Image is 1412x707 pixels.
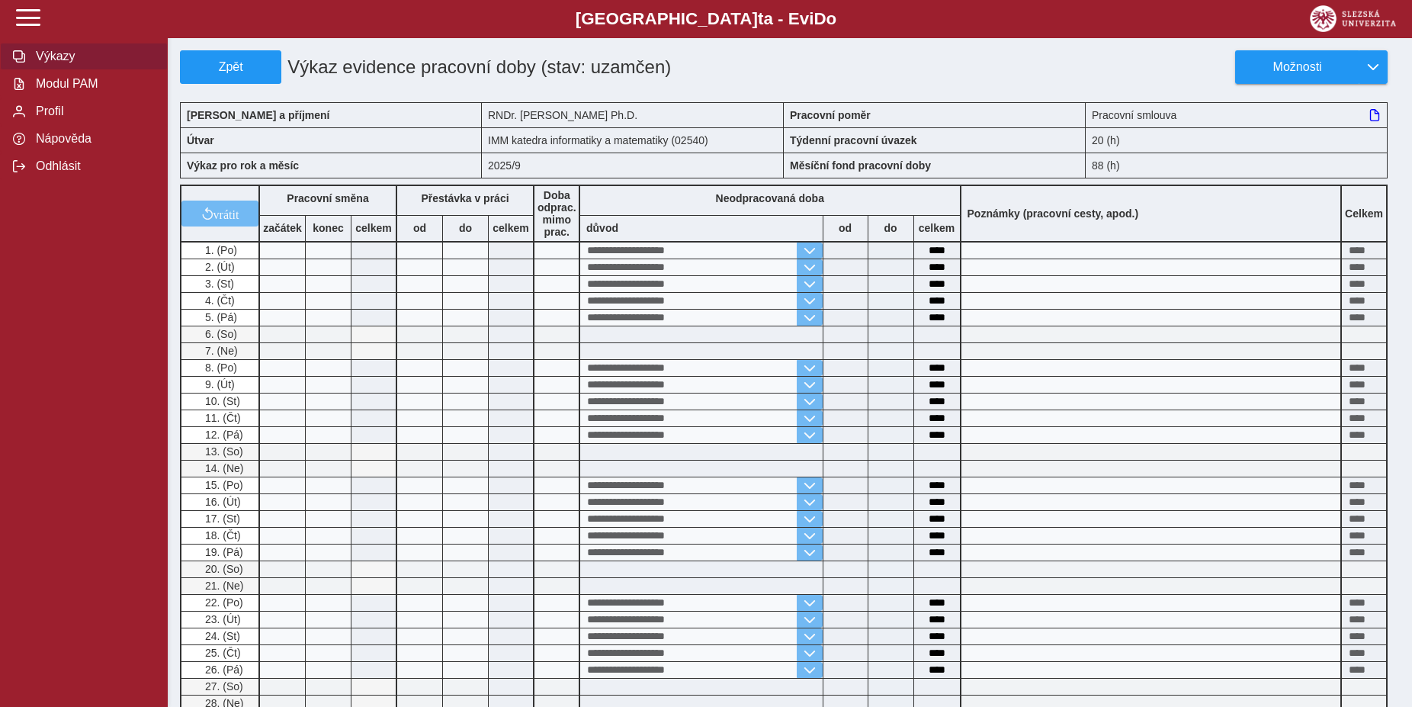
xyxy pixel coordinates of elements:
span: vrátit [213,207,239,220]
div: RNDr. [PERSON_NAME] Ph.D. [482,102,784,127]
div: 20 (h) [1086,127,1388,153]
span: 17. (St) [202,513,240,525]
b: Poznámky (pracovní cesty, apod.) [961,207,1145,220]
span: 2. (Út) [202,261,235,273]
span: Možnosti [1248,60,1346,74]
span: Nápověda [31,132,155,146]
b: Neodpracovaná doba [716,192,824,204]
span: 13. (So) [202,445,243,458]
span: 9. (Út) [202,378,235,390]
span: 22. (Po) [202,596,243,609]
div: 88 (h) [1086,153,1388,178]
b: celkem [489,222,533,234]
div: IMM katedra informatiky a matematiky (02540) [482,127,784,153]
span: 10. (St) [202,395,240,407]
button: Možnosti [1235,50,1359,84]
span: 8. (Po) [202,362,237,374]
b: od [397,222,442,234]
span: 24. (St) [202,630,240,642]
span: 3. (St) [202,278,234,290]
b: konec [306,222,351,234]
span: 1. (Po) [202,244,237,256]
b: Pracovní směna [287,192,368,204]
span: D [814,9,826,28]
button: vrátit [181,201,258,227]
span: 18. (Čt) [202,529,241,541]
span: 4. (Čt) [202,294,235,307]
b: [PERSON_NAME] a příjmení [187,109,329,121]
b: celkem [351,222,396,234]
b: začátek [260,222,305,234]
span: 12. (Pá) [202,429,243,441]
b: Celkem [1345,207,1383,220]
span: 14. (Ne) [202,462,244,474]
b: Týdenní pracovní úvazek [790,134,917,146]
h1: Výkaz evidence pracovní doby (stav: uzamčen) [281,50,688,84]
b: Měsíční fond pracovní doby [790,159,931,172]
span: 21. (Ne) [202,580,244,592]
span: 15. (Po) [202,479,243,491]
span: 26. (Pá) [202,664,243,676]
span: 20. (So) [202,563,243,575]
b: [GEOGRAPHIC_DATA] a - Evi [46,9,1366,29]
span: 6. (So) [202,328,237,340]
span: t [758,9,763,28]
span: Odhlásit [31,159,155,173]
b: důvod [586,222,618,234]
b: Doba odprac. mimo prac. [538,189,576,238]
span: 23. (Út) [202,613,241,625]
span: 25. (Čt) [202,647,241,659]
b: Přestávka v práci [421,192,509,204]
div: 2025/9 [482,153,784,178]
b: Výkaz pro rok a měsíc [187,159,299,172]
div: Pracovní smlouva [1086,102,1388,127]
b: Pracovní poměr [790,109,871,121]
span: Zpět [187,60,274,74]
button: Zpět [180,50,281,84]
b: celkem [914,222,960,234]
b: do [443,222,488,234]
span: 7. (Ne) [202,345,238,357]
span: Profil [31,104,155,118]
span: o [826,9,837,28]
span: Výkazy [31,50,155,63]
span: 27. (So) [202,680,243,693]
span: 19. (Pá) [202,546,243,558]
b: Útvar [187,134,214,146]
span: 11. (Čt) [202,412,241,424]
span: Modul PAM [31,77,155,91]
b: do [868,222,913,234]
img: logo_web_su.png [1310,5,1396,32]
b: od [823,222,868,234]
span: 5. (Pá) [202,311,237,323]
span: 16. (Út) [202,496,241,508]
